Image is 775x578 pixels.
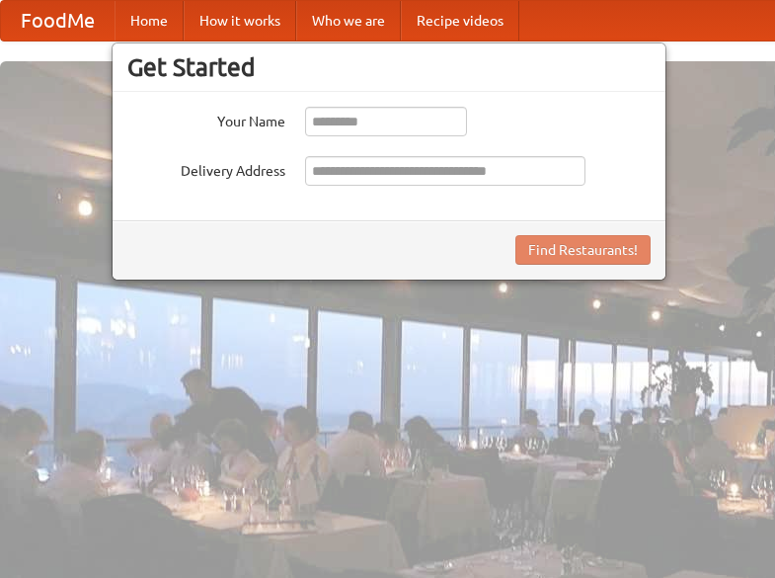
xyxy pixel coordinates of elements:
[1,1,115,41] a: FoodMe
[127,52,651,82] h3: Get Started
[296,1,401,41] a: Who we are
[515,235,651,265] button: Find Restaurants!
[184,1,296,41] a: How it works
[127,107,285,131] label: Your Name
[115,1,184,41] a: Home
[127,156,285,181] label: Delivery Address
[401,1,519,41] a: Recipe videos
